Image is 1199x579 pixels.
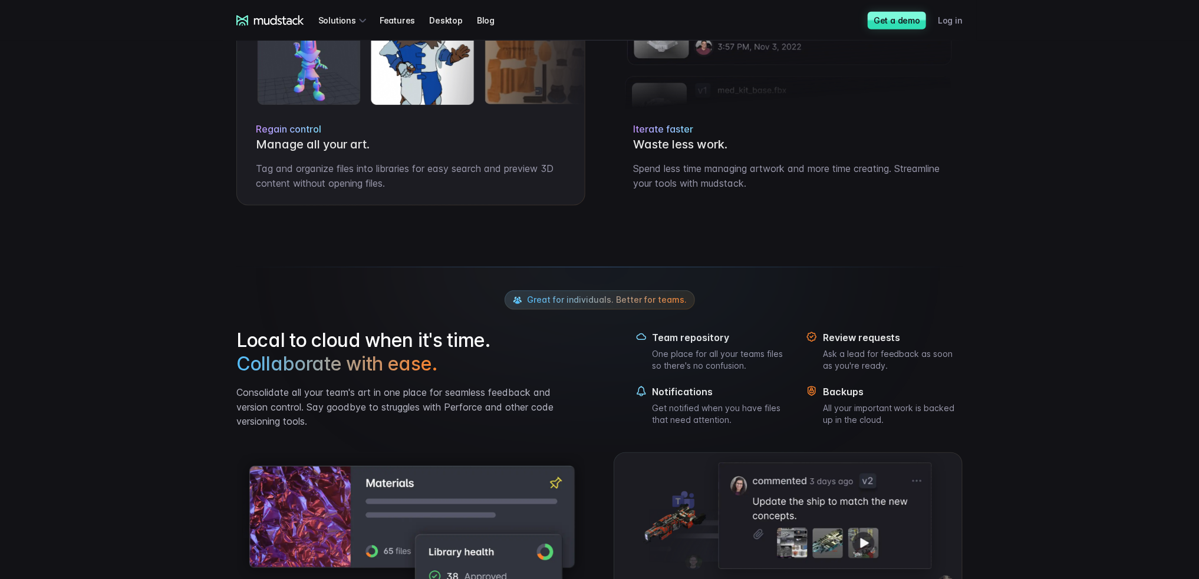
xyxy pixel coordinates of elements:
h4: Team repository [653,332,792,343]
span: Art team size [197,97,252,107]
p: Ask a lead for feedback as soon as you're ready. [823,348,963,372]
span: Job title [197,49,229,59]
p: Tag and organize files into libraries for easy search and preview 3D content without opening files. [256,161,566,191]
p: Consolidate all your team's art in one place for seamless feedback and version control. Say goodb... [236,385,563,429]
input: Work with outsourced artists? [3,214,11,221]
a: Log in [938,9,977,31]
span: Last name [197,1,241,11]
h2: Local to cloud when it's time. [236,329,563,376]
p: All your important work is backed up in the cloud. [823,402,963,426]
a: Features [380,9,429,31]
span: Work with outsourced artists? [14,213,137,223]
a: Blog [477,9,509,31]
h3: Manage all your art. [256,137,566,152]
p: One place for all your teams files so there's no confusion. [653,348,792,372]
h4: Review requests [823,332,963,343]
span: Collaborate with ease. [236,352,437,376]
p: Get notified when you have files that need attention. [653,402,792,426]
a: Get a demo [868,12,926,29]
h4: Backups [823,386,963,398]
span: Iterate faster [633,123,693,135]
a: Desktop [429,9,477,31]
span: Regain control [256,123,321,135]
span: Great for individuals. Better for teams. [528,295,687,305]
h4: Notifications [653,386,792,398]
h3: Waste less work. [633,137,943,152]
a: mudstack logo [236,15,304,26]
div: Solutions [318,9,370,31]
p: Spend less time managing artwork and more time creating. Streamline your tools with mudstack. [633,161,943,191]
